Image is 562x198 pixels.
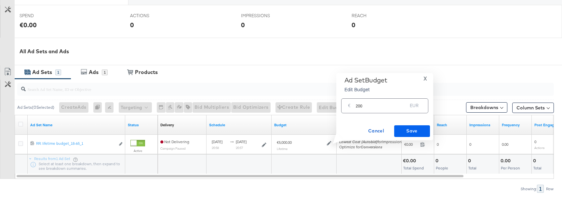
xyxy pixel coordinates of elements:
[160,122,174,128] a: Reflects the ability of your Ad Set to achieve delivery based on ad states, schedule and budget.
[160,122,174,128] div: Delivery
[520,187,537,191] div: Showing:
[501,158,513,164] div: 0.00
[36,141,115,148] a: RR: lifetime budget_18-65_1
[160,139,189,144] span: Not Delivering
[404,142,418,147] span: €0.00
[469,122,497,128] a: The number of times your ad was served. On mobile apps an ad is counted as served the first time ...
[339,139,404,144] span: for Impressions
[356,96,408,110] input: Enter your budget
[130,149,145,153] label: Active
[436,166,448,170] span: People
[546,187,554,191] div: Row
[435,158,440,164] div: 0
[352,13,400,19] span: REACH
[339,139,378,144] em: Lowest Cost (Autobid)
[437,142,439,147] span: 0
[236,146,243,150] sub: 20:57
[466,102,507,113] button: Breakdowns
[403,166,424,170] span: Total Spend
[339,144,404,150] div: Optimize for
[403,158,418,164] div: €0.00
[423,74,427,83] span: X
[135,68,158,76] div: Products
[361,144,382,149] em: Conversions
[397,127,427,135] span: Save
[36,141,115,146] div: RR: lifetime budget_18-65_1
[212,146,219,150] sub: 20:58
[344,86,387,93] p: Edit Budget
[512,103,554,113] button: Column Sets
[20,20,37,30] div: €0.00
[344,76,387,84] div: Ad Set Budget
[17,105,54,110] div: Ad Sets ( 0 Selected)
[93,102,105,113] div: 0
[534,146,545,150] sub: Actions
[534,139,536,144] span: 0
[20,48,562,55] div: All Ad Sets and Ads
[358,125,394,137] button: Cancel
[537,185,544,193] div: 1
[20,13,68,19] span: SPEND
[236,139,247,144] span: [DATE]
[277,147,288,151] sub: Lifetime
[212,139,222,144] span: [DATE]
[55,69,61,75] div: 1
[277,140,292,145] div: €5,000.00
[352,20,355,30] div: 0
[394,125,430,137] button: Save
[130,20,134,30] div: 0
[160,146,186,150] sub: Campaign Paused
[274,122,334,128] a: Shows the current budget of Ad Set.
[32,68,52,76] div: Ad Sets
[502,142,508,147] span: 0.00
[469,142,471,147] span: 0
[30,122,123,128] a: Your Ad Set name.
[437,122,464,128] a: The number of people your ad was served to.
[421,76,430,81] button: X
[533,158,538,164] div: 0
[361,127,392,135] span: Cancel
[241,20,245,30] div: 0
[102,69,108,75] div: 1
[89,68,99,76] div: Ads
[533,166,542,170] span: Total
[468,166,476,170] span: Total
[345,101,353,113] div: €
[241,13,290,19] span: IMPRESSIONS
[501,166,520,170] span: Per Person
[468,158,473,164] div: 0
[26,80,505,93] input: Search Ad Set Name, ID or Objective
[502,122,529,128] a: The average number of times your ad was served to each person.
[407,101,421,113] div: EUR
[128,122,155,128] a: Shows the current state of your Ad Set.
[130,13,179,19] span: ACTIONS
[209,122,269,128] a: Shows when your Ad Set is scheduled to deliver.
